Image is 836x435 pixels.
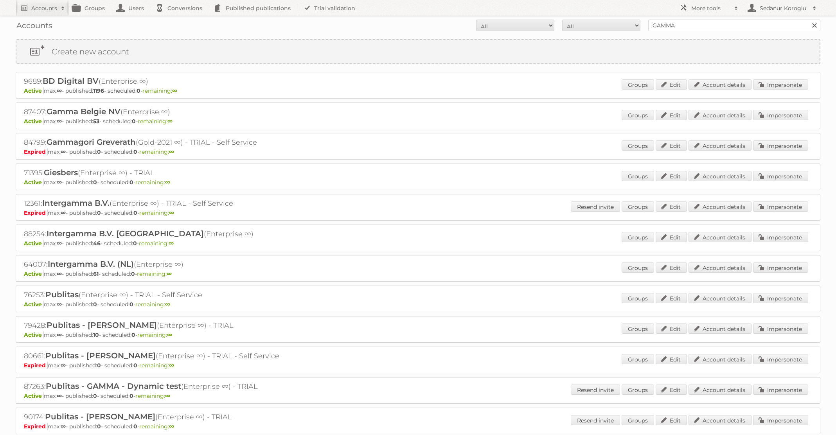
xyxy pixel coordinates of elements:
h2: 71395: (Enterprise ∞) - TRIAL [24,168,298,178]
a: Account details [689,140,752,151]
strong: ∞ [57,301,62,308]
a: Account details [689,415,752,425]
p: max: - published: - scheduled: - [24,240,812,247]
strong: ∞ [61,148,66,155]
p: max: - published: - scheduled: - [24,148,812,155]
strong: 0 [133,423,137,430]
a: Impersonate [753,293,808,303]
a: Account details [689,232,752,242]
h2: 64007: (Enterprise ∞) [24,259,298,270]
a: Impersonate [753,110,808,120]
a: Create new account [16,40,820,63]
span: Expired [24,362,48,369]
a: Edit [656,232,687,242]
strong: ∞ [57,118,62,125]
h2: 88254: (Enterprise ∞) [24,229,298,239]
strong: 0 [129,301,133,308]
a: Edit [656,293,687,303]
p: max: - published: - scheduled: - [24,331,812,338]
h2: 76253: (Enterprise ∞) - TRIAL - Self Service [24,290,298,300]
a: Resend invite [571,201,620,212]
strong: ∞ [169,148,174,155]
a: Account details [689,262,752,273]
a: Groups [622,354,654,364]
span: Expired [24,209,48,216]
strong: ∞ [61,209,66,216]
strong: ∞ [172,87,177,94]
strong: 0 [93,179,97,186]
span: Active [24,240,44,247]
a: Account details [689,354,752,364]
a: Account details [689,110,752,120]
strong: 0 [131,270,135,277]
strong: 0 [129,179,133,186]
span: remaining: [139,423,174,430]
a: Impersonate [753,171,808,181]
span: Publitas - [PERSON_NAME] [45,351,156,360]
a: Impersonate [753,324,808,334]
p: max: - published: - scheduled: - [24,209,812,216]
span: remaining: [139,209,174,216]
strong: ∞ [165,301,170,308]
p: max: - published: - scheduled: - [24,118,812,125]
span: remaining: [139,240,174,247]
a: Impersonate [753,262,808,273]
span: Expired [24,423,48,430]
span: Giesbers [44,168,78,177]
span: Gammagori Greverath [47,137,136,147]
p: max: - published: - scheduled: - [24,301,812,308]
a: Impersonate [753,415,808,425]
span: Active [24,392,44,399]
p: max: - published: - scheduled: - [24,270,812,277]
a: Edit [656,324,687,334]
strong: 0 [97,423,101,430]
strong: 53 [93,118,99,125]
span: Active [24,87,44,94]
a: Groups [622,385,654,395]
a: Groups [622,262,654,273]
h2: 84799: (Gold-2021 ∞) - TRIAL - Self Service [24,137,298,147]
a: Account details [689,385,752,395]
strong: ∞ [169,240,174,247]
strong: ∞ [61,423,66,430]
strong: 0 [132,118,136,125]
strong: 0 [133,240,137,247]
span: remaining: [142,87,177,94]
h2: 87407: (Enterprise ∞) [24,107,298,117]
strong: 0 [97,148,101,155]
span: Publitas - [PERSON_NAME] [47,320,157,330]
strong: ∞ [167,270,172,277]
a: Groups [622,79,654,90]
span: remaining: [137,270,172,277]
span: BD Digital BV [43,76,99,86]
h2: Accounts [31,4,57,12]
a: Account details [689,79,752,90]
a: Edit [656,385,687,395]
p: max: - published: - scheduled: - [24,392,812,399]
strong: 0 [93,301,97,308]
h2: 79428: (Enterprise ∞) - TRIAL [24,320,298,331]
h2: 12361: (Enterprise ∞) - TRIAL - Self Service [24,198,298,209]
span: Intergamma B.V. [GEOGRAPHIC_DATA] [47,229,204,238]
h2: 80661: (Enterprise ∞) - TRIAL - Self Service [24,351,298,361]
strong: ∞ [169,209,174,216]
span: remaining: [138,118,173,125]
strong: ∞ [57,240,62,247]
a: Edit [656,354,687,364]
span: Intergamma B.V. [42,198,110,208]
a: Account details [689,171,752,181]
strong: ∞ [165,179,170,186]
strong: 0 [97,209,101,216]
a: Resend invite [571,385,620,395]
span: remaining: [135,392,170,399]
strong: 0 [129,392,133,399]
a: Groups [622,110,654,120]
span: remaining: [137,331,172,338]
strong: 0 [133,148,137,155]
strong: ∞ [57,87,62,94]
a: Edit [656,415,687,425]
span: Active [24,179,44,186]
span: remaining: [135,301,170,308]
a: Edit [656,110,687,120]
strong: 0 [97,362,101,369]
